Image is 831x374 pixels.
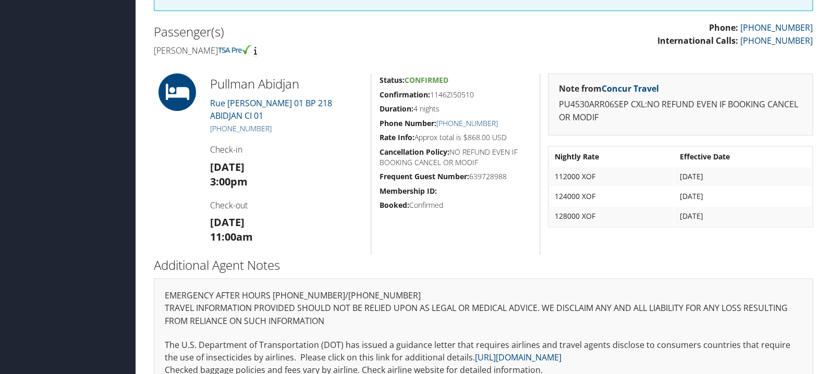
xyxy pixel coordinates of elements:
td: [DATE] [674,167,811,186]
p: TRAVEL INFORMATION PROVIDED SHOULD NOT BE RELIED UPON AS LEGAL OR MEDICAL ADVICE. WE DISCLAIM ANY... [165,302,802,328]
strong: Frequent Guest Number: [379,171,469,181]
strong: Phone Number: [379,118,436,128]
strong: [DATE] [210,215,245,229]
strong: Booked: [379,200,409,210]
a: [PHONE_NUMBER] [210,123,272,133]
h5: 1146ZI50510 [379,90,532,100]
h2: Passenger(s) [154,23,475,41]
td: 112000 XOF [549,167,674,186]
strong: 3:00pm [210,174,248,189]
h5: 639728988 [379,171,532,182]
strong: Note from [559,83,659,94]
h5: NO REFUND EVEN IF BOOKING CANCEL OR MODIF [379,147,532,167]
td: 128000 XOF [549,207,674,226]
td: [DATE] [674,187,811,206]
strong: Membership ID: [379,186,436,196]
a: [PHONE_NUMBER] [740,35,813,46]
a: Rue [PERSON_NAME] 01 BP 218ABIDJAN CI 01 [210,97,332,121]
td: 124000 XOF [549,187,674,206]
strong: Confirmation: [379,90,430,99]
h5: Approx total is $868.00 USD [379,132,532,143]
strong: Cancellation Policy: [379,147,449,157]
h2: Pullman Abidjan [210,75,363,93]
strong: Rate Info: [379,132,414,142]
strong: 11:00am [210,230,253,244]
strong: Duration: [379,104,413,114]
strong: Status: [379,75,404,85]
a: [URL][DOMAIN_NAME] [475,352,561,363]
th: Effective Date [674,147,811,166]
th: Nightly Rate [549,147,674,166]
img: tsa-precheck.png [218,45,252,54]
h4: Check-in [210,144,363,155]
td: [DATE] [674,207,811,226]
h5: Confirmed [379,200,532,210]
p: PU4530ARR06SEP CXL:NO REFUND EVEN IF BOOKING CANCEL OR MODIF [559,98,802,124]
h4: [PERSON_NAME] [154,45,475,56]
h2: Additional Agent Notes [154,256,813,274]
strong: International Calls: [657,35,738,46]
a: [PHONE_NUMBER] [740,22,813,33]
h4: Check-out [210,200,363,211]
span: Confirmed [404,75,448,85]
strong: [DATE] [210,160,245,174]
h5: 4 nights [379,104,532,114]
a: [PHONE_NUMBER] [436,118,497,128]
strong: Phone: [709,22,738,33]
a: Concur Travel [602,83,659,94]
